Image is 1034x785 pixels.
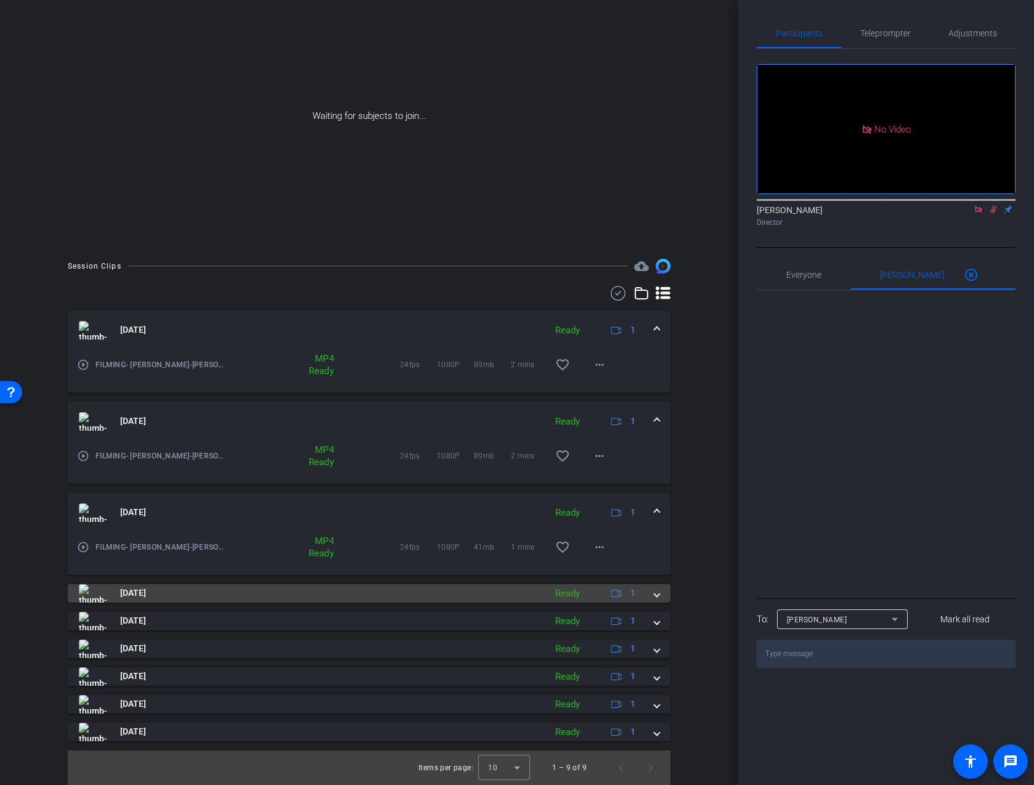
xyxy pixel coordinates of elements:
img: thumb-nail [79,503,107,522]
mat-expansion-panel-header: thumb-nail[DATE]Ready1 [68,402,670,441]
div: thumb-nail[DATE]Ready1 [68,350,670,392]
span: 1 [630,323,635,336]
div: Ready [549,506,586,520]
span: 41mb [474,541,511,553]
mat-icon: play_circle_outline [77,359,89,371]
span: 2 mins [511,359,548,371]
span: 24fps [400,450,437,462]
mat-icon: play_circle_outline [77,541,89,553]
span: [DATE] [120,614,146,627]
img: thumb-nail [79,321,107,340]
div: Ready [549,323,586,338]
span: 1 [630,725,635,738]
div: thumb-nail[DATE]Ready1 [68,441,670,484]
span: 1 mins [511,541,548,553]
mat-expansion-panel-header: thumb-nail[DATE]Ready1 [68,493,670,532]
mat-icon: more_horiz [592,540,607,555]
span: FILMING- [PERSON_NAME]-[PERSON_NAME] Savoca2-2 take 2-2025-08-26-09-17-26-205-0 [96,541,229,553]
span: 1 [630,506,635,519]
div: [PERSON_NAME] [757,204,1016,228]
div: Items per page: [418,762,473,774]
span: [DATE] [120,587,146,600]
div: Ready [549,642,586,656]
mat-expansion-panel-header: thumb-nail[DATE]Ready1 [68,311,670,350]
span: 1 [630,642,635,655]
img: thumb-nail [79,640,107,658]
span: 1080P [437,359,474,371]
button: Previous page [606,753,636,783]
span: No Video [874,123,911,134]
span: Teleprompter [860,29,911,38]
span: 89mb [474,359,511,371]
mat-icon: favorite_border [555,357,570,372]
img: thumb-nail [79,612,107,630]
span: [DATE] [120,323,146,336]
div: thumb-nail[DATE]Ready1 [68,532,670,575]
span: 24fps [400,359,437,371]
span: 1080P [437,541,474,553]
mat-expansion-panel-header: thumb-nail[DATE]Ready1 [68,695,670,714]
span: [DATE] [120,670,146,683]
div: Ready [549,587,586,601]
span: Everyone [786,270,821,279]
mat-icon: more_horiz [592,449,607,463]
span: Destinations for your clips [634,259,649,274]
mat-icon: message [1003,754,1018,769]
span: 2 mins [511,450,548,462]
mat-icon: play_circle_outline [77,450,89,462]
div: Ready [549,614,586,628]
span: Mark all read [940,613,990,626]
div: Ready [549,698,586,712]
button: Mark all read [915,608,1016,630]
img: thumb-nail [79,695,107,714]
div: To: [757,612,768,627]
span: 89mb [474,450,511,462]
mat-icon: favorite_border [555,449,570,463]
img: thumb-nail [79,584,107,603]
span: 1 [630,614,635,627]
span: [DATE] [120,506,146,519]
span: [DATE] [120,698,146,710]
mat-expansion-panel-header: thumb-nail[DATE]Ready1 [68,723,670,741]
div: Director [757,217,1016,228]
div: MP4 Ready [289,352,340,377]
div: Ready [549,725,586,739]
span: 1 [630,698,635,710]
span: [DATE] [120,642,146,655]
mat-icon: highlight_off [964,267,979,282]
span: 24fps [400,541,437,553]
mat-icon: more_horiz [592,357,607,372]
mat-expansion-panel-header: thumb-nail[DATE]Ready1 [68,667,670,686]
div: Ready [549,670,586,684]
span: FILMING- [PERSON_NAME]-[PERSON_NAME] Savoca2-2 take 3 fixed-2025-08-26-09-20-19-891-0 [96,450,229,462]
span: FILMING- [PERSON_NAME]-[PERSON_NAME] Savoca2-2 take 4 -2025-08-26-09-23-13-121-0 [96,359,229,371]
span: Participants [776,29,823,38]
span: 1 [630,415,635,428]
div: MP4 Ready [289,444,340,468]
mat-expansion-panel-header: thumb-nail[DATE]Ready1 [68,640,670,658]
img: thumb-nail [79,723,107,741]
div: 1 – 9 of 9 [552,762,587,774]
span: 1 [630,587,635,600]
mat-icon: favorite_border [555,540,570,555]
mat-expansion-panel-header: thumb-nail[DATE]Ready1 [68,612,670,630]
div: Ready [549,415,586,429]
span: Adjustments [948,29,997,38]
mat-icon: accessibility [963,754,978,769]
span: [PERSON_NAME] [787,616,847,624]
span: [DATE] [120,725,146,738]
mat-expansion-panel-header: thumb-nail[DATE]Ready1 [68,584,670,603]
span: [PERSON_NAME] [880,270,944,279]
button: Next page [636,753,666,783]
div: Session Clips [68,260,121,272]
mat-icon: cloud_upload [634,259,649,274]
span: [DATE] [120,415,146,428]
span: 1 [630,670,635,683]
img: thumb-nail [79,667,107,686]
div: MP4 Ready [289,535,340,559]
img: thumb-nail [79,412,107,431]
img: Session clips [656,259,670,274]
span: 1080P [437,450,474,462]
